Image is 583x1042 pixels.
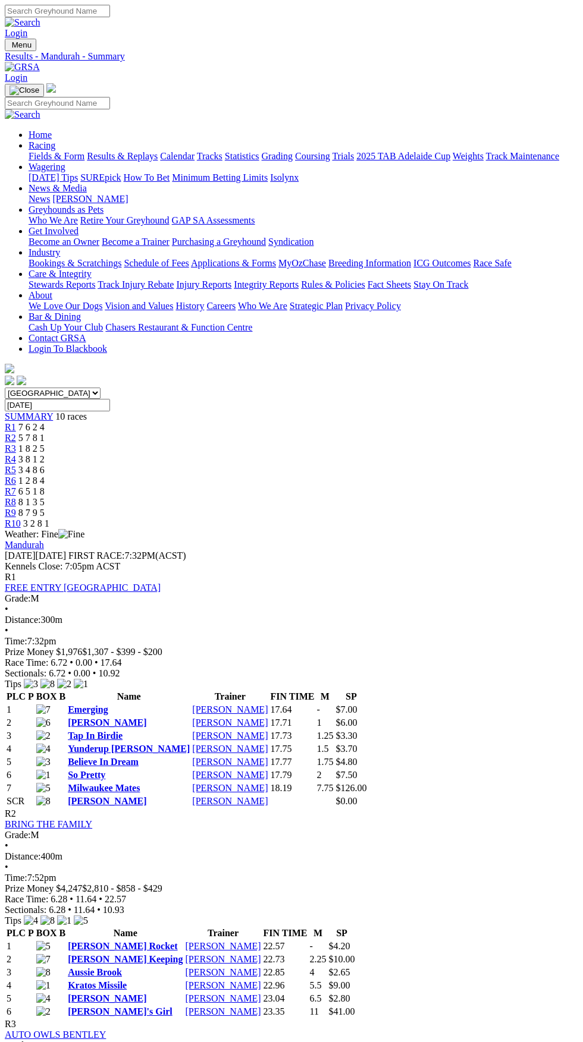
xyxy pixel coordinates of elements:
[6,993,35,1005] td: 5
[263,940,308,952] td: 22.57
[5,1030,106,1040] a: AUTO OWLS BENTLEY
[18,433,45,443] span: 5 7 8 1
[36,980,51,991] img: 1
[269,756,315,768] td: 17.77
[336,744,357,754] span: $3.70
[29,322,103,332] a: Cash Up Your Club
[51,894,67,904] span: 6.28
[172,215,255,225] a: GAP SA Assessments
[268,237,314,247] a: Syndication
[6,717,35,729] td: 2
[316,731,333,741] text: 1.25
[316,704,319,714] text: -
[58,529,84,540] img: Fine
[29,311,81,322] a: Bar & Dining
[269,717,315,729] td: 17.71
[67,927,183,939] th: Name
[316,783,333,793] text: 7.75
[316,770,321,780] text: 2
[52,194,128,204] a: [PERSON_NAME]
[29,301,102,311] a: We Love Our Dogs
[29,172,578,183] div: Wagering
[36,691,57,701] span: BOX
[185,954,261,964] a: [PERSON_NAME]
[5,830,31,840] span: Grade:
[184,927,261,939] th: Trainer
[46,83,56,93] img: logo-grsa-white.png
[234,279,299,289] a: Integrity Reports
[36,783,51,794] img: 5
[5,851,40,861] span: Distance:
[5,497,16,507] a: R8
[36,1006,51,1017] img: 2
[5,109,40,120] img: Search
[74,915,88,926] img: 5
[68,980,127,990] a: Kratos Missile
[5,679,21,689] span: Tips
[160,151,195,161] a: Calendar
[270,172,299,182] a: Isolynx
[329,941,350,951] span: $4.20
[332,151,354,161] a: Trials
[185,993,261,1003] a: [PERSON_NAME]
[29,301,578,311] div: About
[316,744,328,754] text: 1.5
[5,540,44,550] a: Mandurah
[5,399,110,411] input: Select date
[336,757,357,767] span: $4.80
[329,980,350,990] span: $9.00
[55,411,87,421] span: 10 races
[5,422,16,432] span: R1
[70,657,73,668] span: •
[192,717,268,728] a: [PERSON_NAME]
[290,301,343,311] a: Strategic Plan
[29,151,84,161] a: Fields & Form
[473,258,511,268] a: Race Safe
[36,744,51,754] img: 4
[29,194,50,204] a: News
[316,717,321,728] text: 1
[225,151,259,161] a: Statistics
[29,237,99,247] a: Become an Owner
[5,454,16,464] a: R4
[5,636,27,646] span: Time:
[12,40,32,49] span: Menu
[5,433,16,443] span: R2
[238,301,287,311] a: Who We Are
[310,1006,319,1016] text: 11
[6,769,35,781] td: 6
[17,376,26,385] img: twitter.svg
[185,967,261,977] a: [PERSON_NAME]
[29,215,78,225] a: Who We Are
[5,486,16,496] a: R7
[453,151,484,161] a: Weights
[102,237,170,247] a: Become a Trainer
[175,301,204,311] a: History
[5,862,8,872] span: •
[18,454,45,464] span: 3 8 1 2
[5,411,53,421] a: SUMMARY
[335,691,367,703] th: SP
[7,928,26,938] span: PLC
[28,691,34,701] span: P
[5,28,27,38] a: Login
[5,550,36,561] span: [DATE]
[5,647,578,657] div: Prize Money $1,976
[76,894,96,904] span: 11.64
[29,279,578,290] div: Care & Integrity
[29,333,86,343] a: Contact GRSA
[5,915,21,925] span: Tips
[68,550,124,561] span: FIRST RACE:
[310,954,327,964] text: 2.25
[192,783,268,793] a: [PERSON_NAME]
[36,928,57,938] span: BOX
[36,731,51,741] img: 2
[68,783,140,793] a: Milwaukee Mates
[5,873,578,883] div: 7:52pm
[5,894,48,904] span: Race Time:
[5,465,16,475] span: R5
[310,980,322,990] text: 5.5
[68,704,108,714] a: Emerging
[269,730,315,742] td: 17.73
